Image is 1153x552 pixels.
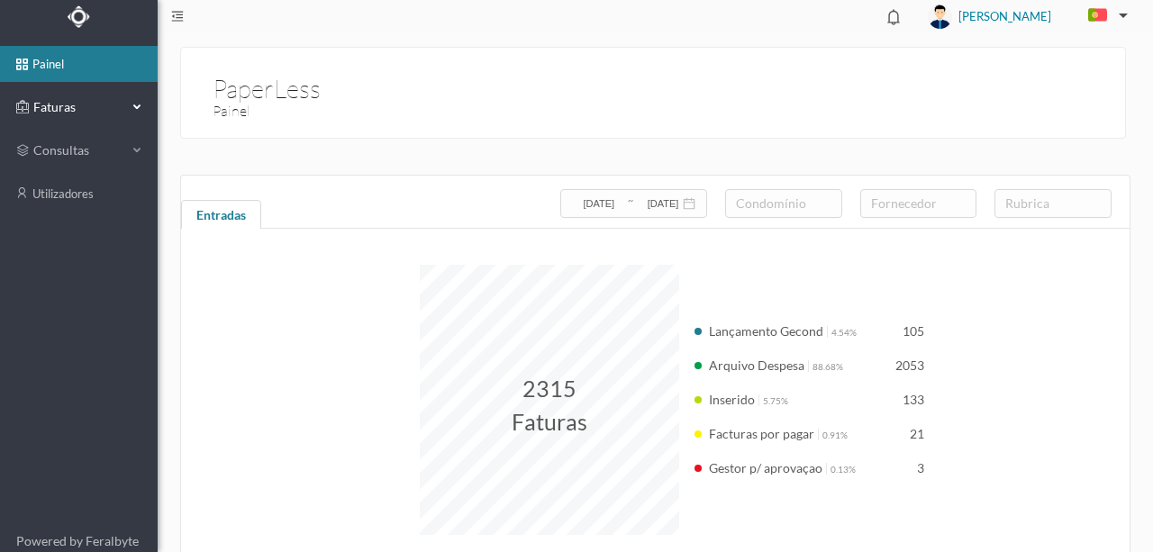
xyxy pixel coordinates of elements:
input: Data final [635,194,690,213]
span: 133 [903,392,924,407]
span: Lançamento Gecond [709,323,823,339]
i: icon: menu-fold [171,10,184,23]
div: condomínio [736,195,823,213]
span: 2315 Faturas [512,375,587,436]
span: 105 [903,323,924,339]
img: user_titan3.af2715ee.jpg [928,5,952,29]
span: 3 [917,460,924,475]
i: icon: bell [882,5,905,29]
span: 0.91% [822,430,848,440]
span: Inserido [709,392,755,407]
span: 4.54% [831,327,857,338]
span: Gestor p/ aprovaçao [709,460,822,475]
i: icon: calendar [683,197,695,210]
span: Facturas por pagar [709,426,814,441]
div: Entradas [181,200,261,236]
span: 21 [910,426,924,441]
button: PT [1074,2,1135,31]
div: rubrica [1005,195,1093,213]
h1: PaperLess [213,69,321,77]
span: 0.13% [831,464,856,475]
span: consultas [33,141,123,159]
span: 88.68% [813,361,843,372]
div: fornecedor [871,195,958,213]
span: 5.75% [763,395,788,406]
span: Arquivo Despesa [709,357,804,373]
span: Faturas [29,98,128,116]
span: 2053 [895,357,924,373]
input: Data inicial [571,194,626,213]
h3: Painel [213,100,662,122]
img: Logo [68,5,90,28]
